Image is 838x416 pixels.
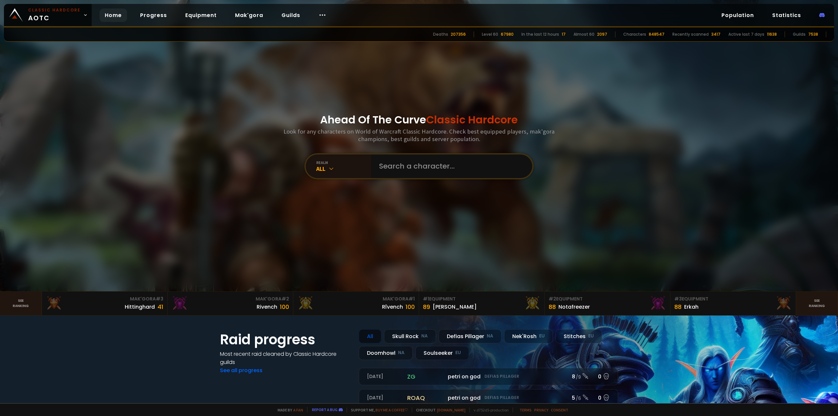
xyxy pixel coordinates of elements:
a: [DATE]roaqpetri on godDefias Pillager5 /60 [359,389,618,407]
div: 848547 [649,31,665,37]
div: 100 [406,302,415,311]
h1: Ahead Of The Curve [320,112,518,128]
div: Mak'Gora [172,296,289,302]
h4: Most recent raid cleaned by Classic Hardcore guilds [220,350,351,366]
input: Search a character... [375,154,524,178]
div: Active last 7 days [728,31,764,37]
a: Report a bug [312,407,337,412]
span: # 2 [549,296,556,302]
div: Doomhowl [359,346,413,360]
div: 67980 [501,31,514,37]
a: Consent [551,407,568,412]
div: 41 [157,302,163,311]
a: Statistics [767,9,806,22]
div: Almost 60 [574,31,594,37]
a: Mak'Gora#1Rîvench100 [293,292,419,315]
small: EU [539,333,545,339]
span: # 2 [282,296,289,302]
a: Seeranking [796,292,838,315]
div: Mak'Gora [297,296,415,302]
a: Terms [519,407,532,412]
a: Population [716,9,759,22]
a: Guilds [276,9,305,22]
span: Support me, [347,407,408,412]
span: # 1 [423,296,429,302]
div: Level 60 [482,31,498,37]
div: [PERSON_NAME] [433,303,477,311]
a: Mak'Gora#2Rivench100 [168,292,293,315]
div: 17 [562,31,566,37]
div: Mak'Gora [46,296,163,302]
div: Deaths [433,31,448,37]
a: Buy me a coffee [375,407,408,412]
a: #1Equipment89[PERSON_NAME] [419,292,545,315]
div: In the last 12 hours [521,31,559,37]
span: v. d752d5 - production [469,407,509,412]
div: Skull Rock [384,329,436,343]
small: NA [398,350,405,356]
span: Checkout [412,407,465,412]
div: realm [316,160,371,165]
span: # 1 [409,296,415,302]
div: Rîvench [382,303,403,311]
a: See all progress [220,367,263,374]
div: 88 [549,302,556,311]
div: Characters [623,31,646,37]
div: 89 [423,302,430,311]
small: EU [455,350,461,356]
div: Soulseeker [415,346,469,360]
div: Rivench [257,303,277,311]
div: 100 [280,302,289,311]
a: Home [100,9,127,22]
a: #2Equipment88Notafreezer [545,292,670,315]
h3: Look for any characters on World of Warcraft Classic Hardcore. Check best equipped players, mak'g... [281,128,557,143]
a: a fan [293,407,303,412]
small: NA [487,333,493,339]
small: NA [421,333,428,339]
div: Erkah [684,303,699,311]
a: Mak'gora [230,9,268,22]
div: 207356 [451,31,466,37]
a: [DOMAIN_NAME] [437,407,465,412]
div: Equipment [674,296,792,302]
span: # 3 [674,296,682,302]
div: Defias Pillager [439,329,501,343]
span: # 3 [156,296,163,302]
div: 11638 [767,31,777,37]
div: Hittinghard [125,303,155,311]
a: #3Equipment88Erkah [670,292,796,315]
a: Equipment [180,9,222,22]
a: Mak'Gora#3Hittinghard41 [42,292,168,315]
div: 2097 [597,31,607,37]
h1: Raid progress [220,329,351,350]
div: 7538 [808,31,818,37]
div: Guilds [793,31,806,37]
span: AOTC [28,7,81,23]
div: Equipment [549,296,666,302]
div: 88 [674,302,682,311]
div: Recently scanned [672,31,709,37]
div: Notafreezer [558,303,590,311]
span: Classic Hardcore [426,112,518,127]
small: EU [588,333,594,339]
div: Stitches [556,329,602,343]
span: Made by [274,407,303,412]
div: Equipment [423,296,540,302]
a: Progress [135,9,172,22]
div: 3417 [711,31,720,37]
div: All [316,165,371,172]
div: All [359,329,381,343]
small: Classic Hardcore [28,7,81,13]
a: Privacy [534,407,548,412]
a: [DATE]zgpetri on godDefias Pillager8 /90 [359,368,618,385]
a: Classic HardcoreAOTC [4,4,92,26]
div: Nek'Rosh [504,329,553,343]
